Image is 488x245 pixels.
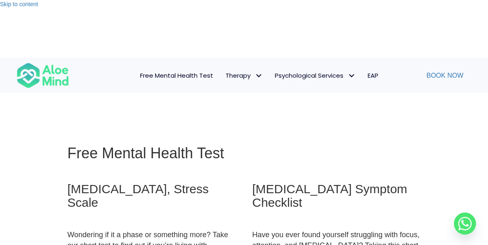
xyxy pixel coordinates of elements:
span: [MEDICAL_DATA], Stress Scale [67,182,209,209]
nav: Menu [77,67,384,84]
a: Free Mental Health Test [134,67,219,84]
a: Whatsapp [454,213,476,235]
a: EAP [361,67,384,84]
a: Book Now [418,67,472,84]
span: Therapy: submenu [253,69,265,81]
span: [MEDICAL_DATA] Symptom Checklist [252,182,407,209]
a: Psychological ServicesPsychological Services: submenu [269,67,361,84]
span: EAP [368,71,378,80]
a: TherapyTherapy: submenu [219,67,269,84]
img: Aloe mind Logo [16,62,69,89]
span: Psychological Services [275,71,355,80]
span: Free Mental Health Test [67,145,224,162]
span: Book Now [426,72,463,79]
span: Free Mental Health Test [140,71,213,80]
span: Therapy [226,71,262,80]
span: Psychological Services: submenu [345,69,357,81]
